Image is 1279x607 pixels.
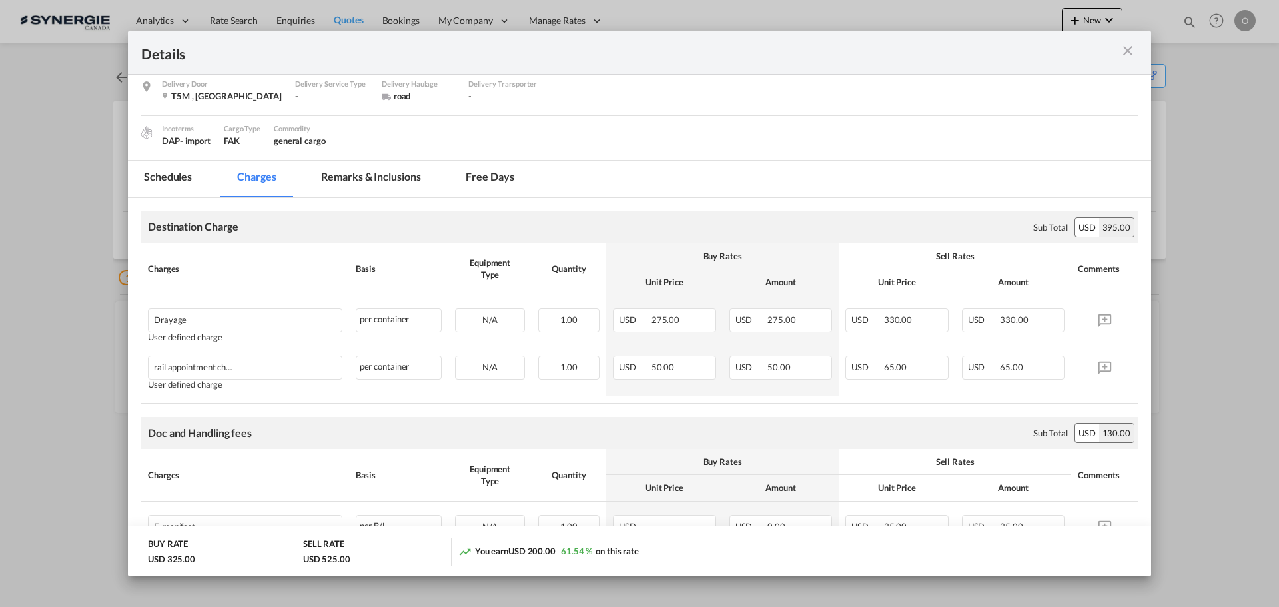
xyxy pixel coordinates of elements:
div: Delivery Haulage [382,78,455,90]
span: 65.00 [884,362,907,372]
div: DAP [162,135,211,147]
span: USD [735,314,766,325]
div: SELL RATE [303,538,344,553]
span: USD [619,362,649,372]
div: User defined charge [148,332,342,342]
div: Destination Charge [148,219,238,234]
div: Commodity [274,123,326,135]
th: Unit Price [606,269,723,295]
div: Drayage [154,309,290,325]
div: 130.00 [1099,424,1134,442]
div: T5M , Canada [162,90,282,102]
div: You earn on this rate [458,545,639,559]
div: Delivery Transporter [468,78,542,90]
div: 395.00 [1099,218,1134,237]
div: Incoterms [162,123,211,135]
div: Buy Rates [613,456,832,468]
span: 275.00 [767,314,795,325]
span: 330.00 [1000,314,1028,325]
div: Delivery Service Type [295,78,368,90]
div: Details [141,44,1038,61]
span: 61.54 % [561,546,592,556]
span: USD [619,314,649,325]
div: rail appointment charge [154,356,290,372]
div: - [468,90,542,102]
div: Sub Total [1033,221,1068,233]
div: Quantity [538,263,600,275]
md-tab-item: Schedules [128,161,208,197]
div: per container [356,308,442,332]
div: road [382,90,455,102]
md-pagination-wrapper: Use the left and right arrow keys to navigate between tabs [128,161,544,197]
span: USD [851,362,882,372]
span: 50.00 [651,362,675,372]
span: 275.00 [651,314,679,325]
span: 1.00 [560,314,578,325]
span: USD [968,362,999,372]
span: general cargo [274,135,326,146]
div: USD [1075,424,1099,442]
md-dialog: Port of Loading ... [128,31,1151,577]
div: - [295,90,368,102]
div: Charges [148,469,342,481]
img: cargo.png [139,125,154,140]
div: Equipment Type [455,463,525,487]
span: 65.00 [1000,362,1023,372]
th: Amount [955,269,1072,295]
th: Amount [723,475,839,501]
div: USD 325.00 [148,553,195,565]
md-icon: icon-close m-3 fg-AAA8AD cursor [1120,43,1136,59]
span: 330.00 [884,314,912,325]
span: USD [619,521,649,532]
th: Comments [1071,449,1138,501]
div: Sub Total [1033,427,1068,439]
div: USD 525.00 [303,553,350,565]
span: USD [968,314,999,325]
span: USD 200.00 [508,546,556,556]
span: N/A [482,521,498,532]
span: USD [735,362,766,372]
div: E-manifest [154,516,290,532]
div: FAK [224,135,260,147]
div: per container [356,356,442,380]
span: 35.00 [1000,521,1023,532]
th: Unit Price [606,475,723,501]
th: Unit Price [839,269,955,295]
span: - [651,521,655,532]
span: 1.00 [560,521,578,532]
div: User defined charge [148,380,342,390]
div: Basis [356,263,442,275]
th: Amount [723,269,839,295]
th: Amount [955,475,1072,501]
th: Comments [1071,243,1138,295]
md-tab-item: Charges [221,161,292,197]
div: Buy Rates [613,250,832,262]
span: 35.00 [884,521,907,532]
div: USD [1075,218,1099,237]
div: BUY RATE [148,538,188,553]
div: Doc and Handling fees [148,426,252,440]
md-tab-item: Remarks & Inclusions [305,161,436,197]
div: Delivery Door [162,78,282,90]
span: USD [735,521,766,532]
span: USD [851,521,882,532]
span: N/A [482,362,498,372]
th: Unit Price [839,475,955,501]
span: USD [968,521,999,532]
span: 50.00 [767,362,791,372]
div: Charges [148,263,342,275]
div: Equipment Type [455,257,525,281]
div: Basis [356,469,442,481]
md-tab-item: Free days [450,161,530,197]
div: per B/L [356,515,442,539]
span: N/A [482,314,498,325]
div: Cargo Type [224,123,260,135]
span: 1.00 [560,362,578,372]
div: Sell Rates [845,250,1065,262]
span: USD [851,314,882,325]
md-icon: icon-trending-up [458,545,472,558]
div: - import [180,135,211,147]
div: Quantity [538,469,600,481]
span: 0.00 [767,521,785,532]
div: Sell Rates [845,456,1065,468]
